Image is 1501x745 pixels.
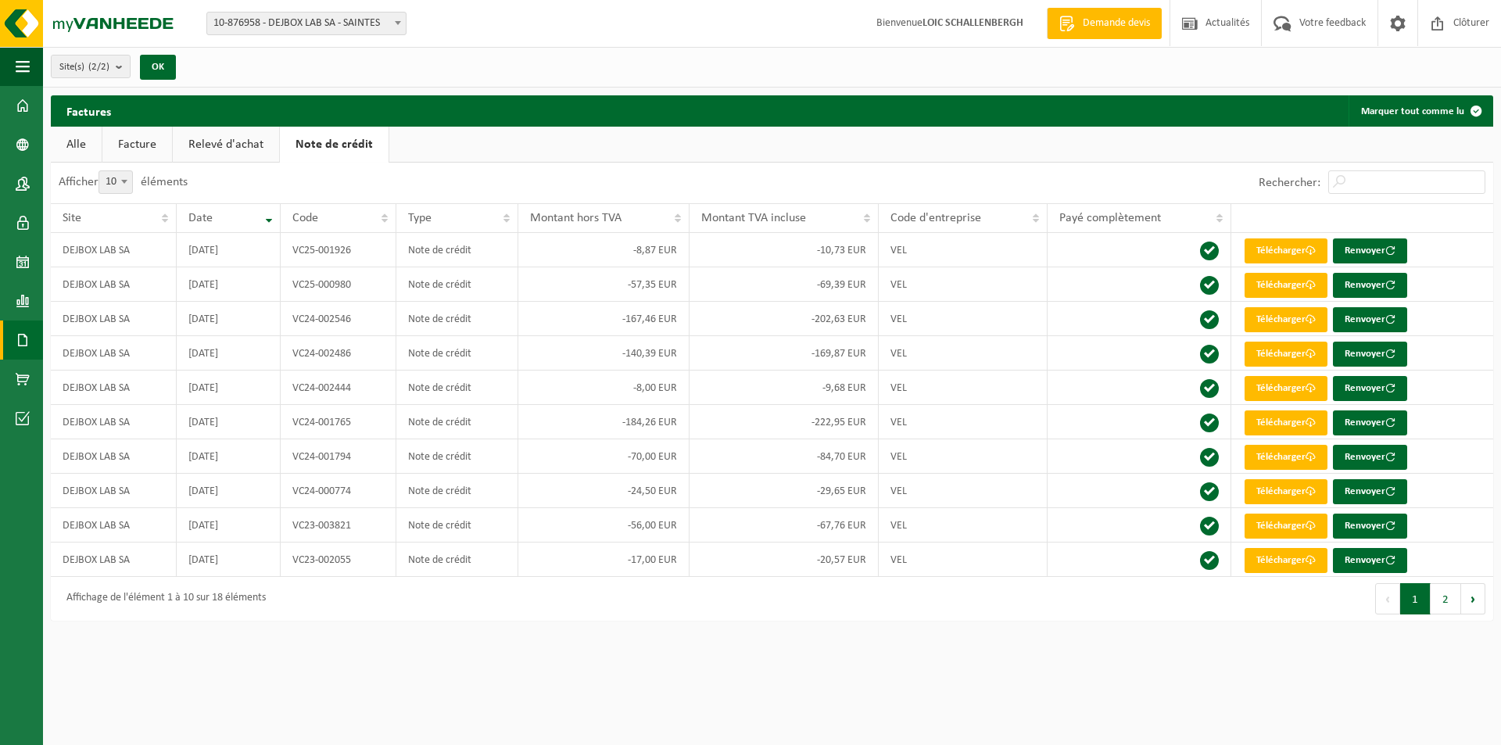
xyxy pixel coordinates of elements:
[879,543,1048,577] td: VEL
[690,371,879,405] td: -9,68 EUR
[1047,8,1162,39] a: Demande devis
[206,12,407,35] span: 10-876958 - DEJBOX LAB SA - SAINTES
[1333,410,1407,435] button: Renvoyer
[177,474,281,508] td: [DATE]
[518,439,690,474] td: -70,00 EUR
[281,267,396,302] td: VC25-000980
[281,336,396,371] td: VC24-002486
[879,371,1048,405] td: VEL
[1333,445,1407,470] button: Renvoyer
[51,508,177,543] td: DEJBOX LAB SA
[690,267,879,302] td: -69,39 EUR
[1333,273,1407,298] button: Renvoyer
[1375,583,1400,614] button: Previous
[1059,212,1161,224] span: Payé complètement
[1333,514,1407,539] button: Renvoyer
[177,302,281,336] td: [DATE]
[207,13,406,34] span: 10-876958 - DEJBOX LAB SA - SAINTES
[292,212,318,224] span: Code
[140,55,176,80] button: OK
[177,336,281,371] td: [DATE]
[518,543,690,577] td: -17,00 EUR
[1245,410,1327,435] a: Télécharger
[690,439,879,474] td: -84,70 EUR
[281,302,396,336] td: VC24-002546
[1245,342,1327,367] a: Télécharger
[281,543,396,577] td: VC23-002055
[51,336,177,371] td: DEJBOX LAB SA
[1333,548,1407,573] button: Renvoyer
[879,508,1048,543] td: VEL
[1461,583,1485,614] button: Next
[1245,238,1327,263] a: Télécharger
[396,302,518,336] td: Note de crédit
[88,62,109,72] count: (2/2)
[690,474,879,508] td: -29,65 EUR
[1245,479,1327,504] a: Télécharger
[518,302,690,336] td: -167,46 EUR
[690,508,879,543] td: -67,76 EUR
[879,336,1048,371] td: VEL
[1245,307,1327,332] a: Télécharger
[518,508,690,543] td: -56,00 EUR
[1333,238,1407,263] button: Renvoyer
[396,405,518,439] td: Note de crédit
[396,233,518,267] td: Note de crédit
[890,212,981,224] span: Code d'entreprise
[690,543,879,577] td: -20,57 EUR
[51,543,177,577] td: DEJBOX LAB SA
[518,371,690,405] td: -8,00 EUR
[1349,95,1492,127] button: Marquer tout comme lu
[177,543,281,577] td: [DATE]
[51,55,131,78] button: Site(s)(2/2)
[281,371,396,405] td: VC24-002444
[690,405,879,439] td: -222,95 EUR
[396,336,518,371] td: Note de crédit
[51,371,177,405] td: DEJBOX LAB SA
[280,127,389,163] a: Note de crédit
[51,474,177,508] td: DEJBOX LAB SA
[518,267,690,302] td: -57,35 EUR
[396,543,518,577] td: Note de crédit
[99,170,133,194] span: 10
[879,439,1048,474] td: VEL
[396,439,518,474] td: Note de crédit
[63,212,81,224] span: Site
[396,508,518,543] td: Note de crédit
[281,233,396,267] td: VC25-001926
[690,302,879,336] td: -202,63 EUR
[518,405,690,439] td: -184,26 EUR
[173,127,279,163] a: Relevé d'achat
[51,127,102,163] a: Alle
[177,439,281,474] td: [DATE]
[281,508,396,543] td: VC23-003821
[1400,583,1431,614] button: 1
[879,267,1048,302] td: VEL
[518,336,690,371] td: -140,39 EUR
[396,371,518,405] td: Note de crédit
[51,439,177,474] td: DEJBOX LAB SA
[59,56,109,79] span: Site(s)
[51,267,177,302] td: DEJBOX LAB SA
[102,127,172,163] a: Facture
[1259,177,1320,189] label: Rechercher:
[879,302,1048,336] td: VEL
[281,405,396,439] td: VC24-001765
[1245,514,1327,539] a: Télécharger
[281,474,396,508] td: VC24-000774
[59,176,188,188] label: Afficher éléments
[281,439,396,474] td: VC24-001794
[1333,307,1407,332] button: Renvoyer
[1245,548,1327,573] a: Télécharger
[1079,16,1154,31] span: Demande devis
[879,474,1048,508] td: VEL
[690,233,879,267] td: -10,73 EUR
[177,405,281,439] td: [DATE]
[1245,445,1327,470] a: Télécharger
[1431,583,1461,614] button: 2
[396,474,518,508] td: Note de crédit
[51,95,127,126] h2: Factures
[188,212,213,224] span: Date
[518,474,690,508] td: -24,50 EUR
[879,405,1048,439] td: VEL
